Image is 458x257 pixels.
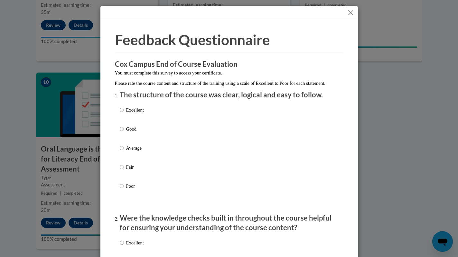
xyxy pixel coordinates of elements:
[347,9,355,17] button: Close
[120,106,124,114] input: Excellent
[120,213,339,233] p: Were the knowledge checks built in throughout the course helpful for ensuring your understanding ...
[115,59,343,69] h3: Cox Campus End of Course Evaluation
[126,144,144,152] p: Average
[126,163,144,171] p: Fair
[120,144,124,152] input: Average
[115,80,343,87] p: Please rate the course content and structure of the training using a scale of Excellent to Poor f...
[120,125,124,133] input: Good
[126,125,144,133] p: Good
[126,183,144,190] p: Poor
[120,90,339,100] p: The structure of the course was clear, logical and easy to follow.
[115,31,270,48] span: Feedback Questionnaire
[120,163,124,171] input: Fair
[120,239,124,246] input: Excellent
[120,183,124,190] input: Poor
[115,69,343,76] p: You must complete this survey to access your certificate.
[126,239,144,246] p: Excellent
[126,106,144,114] p: Excellent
